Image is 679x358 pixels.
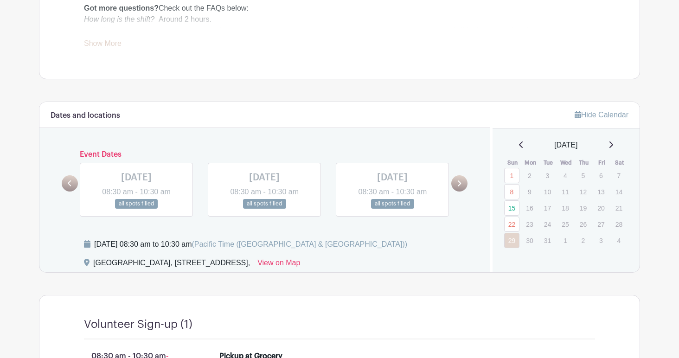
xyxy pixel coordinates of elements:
p: 6 [593,168,609,183]
th: Sun [504,158,522,167]
p: 13 [593,185,609,199]
p: 30 [522,233,537,248]
strong: Got more questions? [84,4,159,12]
a: 15 [504,200,519,216]
th: Wed [557,158,575,167]
p: 4 [611,233,627,248]
p: 2 [576,233,591,248]
p: 4 [557,168,573,183]
p: 27 [593,217,609,231]
a: 29 [504,233,519,248]
a: Show More [84,39,122,51]
p: 3 [593,233,609,248]
h6: Event Dates [78,150,451,159]
p: 20 [593,201,609,215]
p: 28 [611,217,627,231]
th: Thu [575,158,593,167]
p: 18 [557,201,573,215]
p: 16 [522,201,537,215]
p: 17 [540,201,555,215]
p: 12 [576,185,591,199]
p: 5 [576,168,591,183]
div: [GEOGRAPHIC_DATA], [STREET_ADDRESS], [93,257,250,272]
a: 8 [504,184,519,199]
p: 19 [576,201,591,215]
a: Hide Calendar [575,111,628,119]
p: 7 [611,168,627,183]
p: 1 [557,233,573,248]
a: View on Map [257,257,300,272]
p: 24 [540,217,555,231]
a: 1 [504,168,519,183]
th: Sat [611,158,629,167]
p: 10 [540,185,555,199]
h4: Volunteer Sign-up (1) [84,318,192,331]
h6: Dates and locations [51,111,120,120]
div: Check out the FAQs below: [84,3,595,14]
p: 21 [611,201,627,215]
p: 3 [540,168,555,183]
p: 14 [611,185,627,199]
li: 8:45 am: Volunteer shifts to pickup food at the grocery store or set up onsite (8:30 a.m. for Gro... [91,25,595,36]
span: (Pacific Time ([GEOGRAPHIC_DATA] & [GEOGRAPHIC_DATA])) [192,240,407,248]
em: How long is the shift? [84,15,154,23]
p: 11 [557,185,573,199]
span: [DATE] [554,140,577,151]
th: Mon [521,158,539,167]
a: 22 [504,217,519,232]
p: 23 [522,217,537,231]
p: 25 [557,217,573,231]
div: [DATE] 08:30 am to 10:30 am [94,239,407,250]
p: 31 [540,233,555,248]
div: Around 2 hours. [84,14,595,25]
p: 9 [522,185,537,199]
p: 2 [522,168,537,183]
th: Fri [593,158,611,167]
p: 26 [576,217,591,231]
th: Tue [539,158,557,167]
